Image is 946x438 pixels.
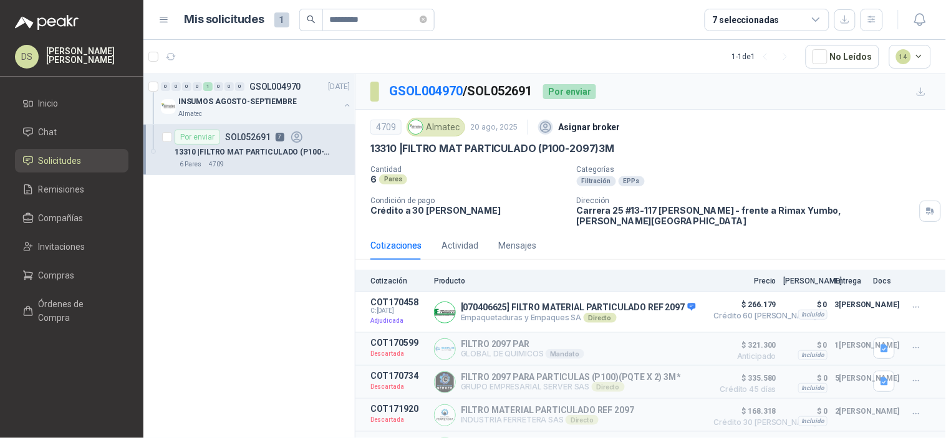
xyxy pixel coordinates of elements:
[370,381,427,393] p: Descartada
[379,174,407,184] div: Pares
[889,45,932,69] button: 14
[461,382,681,392] p: GRUPO EMPRESARIAL SERVER SAS
[15,149,128,173] a: Solicitudes
[592,382,625,392] div: Directo
[835,371,866,386] p: 5 [PERSON_NAME]
[235,82,244,91] div: 0
[461,302,696,313] p: [070406625] FILTRO MATERIAL PARTICULADO REF 2097
[784,338,828,353] p: $ 0
[225,133,271,141] p: SOL052691
[442,239,478,252] div: Actividad
[370,297,427,307] p: COT170458
[798,416,828,426] div: Incluido
[175,146,330,158] p: 13310 | FILTRO MAT PARTICULADO (P100-2097)3M
[714,419,776,426] span: Crédito 30 [PERSON_NAME]
[15,45,39,69] div: DS
[835,404,866,419] p: 2 [PERSON_NAME]
[714,277,776,285] p: Precio
[15,206,128,230] a: Compañías
[714,386,776,393] span: Crédito 45 días
[577,165,941,174] p: Categorías
[714,404,776,419] span: $ 168.318
[798,310,828,320] div: Incluido
[214,82,223,91] div: 0
[15,92,128,115] a: Inicio
[470,121,518,133] p: 20 ago, 2025
[39,211,84,225] span: Compañías
[577,196,915,205] p: Dirección
[714,297,776,312] span: $ 266.179
[577,176,616,186] div: Filtración
[370,205,567,216] p: Crédito a 30 [PERSON_NAME]
[543,84,596,99] div: Por enviar
[329,81,350,93] p: [DATE]
[370,174,377,184] p: 6
[434,277,707,285] p: Producto
[714,312,776,320] span: Crédito 60 [PERSON_NAME]
[435,339,455,359] img: Company Logo
[577,205,915,226] p: Carrera 25 #13-117 [PERSON_NAME] - frente a Rimax Yumbo , [PERSON_NAME][GEOGRAPHIC_DATA]
[175,159,206,169] div: 6 Pares
[15,120,128,144] a: Chat
[15,15,79,30] img: Logo peakr
[370,277,427,285] p: Cotización
[370,307,427,315] span: C: [DATE]
[370,120,402,135] div: 4709
[46,47,128,64] p: [PERSON_NAME] [PERSON_NAME]
[175,130,220,145] div: Por enviar
[461,415,634,425] p: INDUSTRIA FERRETERA SAS
[193,82,202,91] div: 0
[435,405,455,426] img: Company Logo
[435,302,455,323] img: Company Logo
[619,176,645,186] div: EPPs
[389,83,463,98] a: GSOL004970
[39,125,57,139] span: Chat
[784,277,828,285] p: [PERSON_NAME]
[370,404,427,414] p: COT171920
[39,297,117,325] span: Órdenes de Compra
[461,405,634,415] p: FILTRO MATERIAL PARTICULADO REF 2097
[461,349,584,359] p: GLOBAL DE QUIMICOS
[784,371,828,386] p: $ 0
[15,292,128,330] a: Órdenes de Compra
[203,82,213,91] div: 1
[407,118,465,136] div: Almatec
[276,133,284,141] p: 7
[409,120,423,134] img: Company Logo
[558,120,620,134] p: Asignar broker
[461,313,696,323] p: Empaquetaduras y Empaques SA
[806,45,879,69] button: No Leídos
[435,372,455,393] img: Company Logo
[370,338,427,348] p: COT170599
[307,15,316,24] span: search
[370,348,427,360] p: Descartada
[185,11,264,29] h1: Mis solicitudes
[182,82,191,91] div: 0
[370,142,614,155] p: 13310 | FILTRO MAT PARTICULADO (P100-2097)3M
[143,125,355,175] a: Por enviarSOL052691713310 |FILTRO MAT PARTICULADO (P100-2097)3M6 Pares4709
[835,338,866,353] p: 1 [PERSON_NAME]
[461,372,681,382] p: FILTRO 2097 PARA PARTICULAS (P100)(PQTE X 2) 3M*
[15,264,128,287] a: Compras
[39,97,59,110] span: Inicio
[209,159,224,169] p: 4709
[714,353,776,360] span: Anticipado
[370,315,427,327] p: Adjudicada
[370,165,567,174] p: Cantidad
[15,235,128,259] a: Invitaciones
[161,82,170,91] div: 0
[39,240,85,254] span: Invitaciones
[498,239,536,252] div: Mensajes
[835,297,866,312] p: 3 [PERSON_NAME]
[274,12,289,27] span: 1
[178,109,202,119] p: Almatec
[39,154,82,168] span: Solicitudes
[370,414,427,426] p: Descartada
[784,297,828,312] p: $ 0
[370,196,567,205] p: Condición de pago
[171,82,181,91] div: 0
[714,338,776,353] span: $ 321.300
[835,277,866,285] p: Entrega
[370,239,422,252] div: Cotizaciones
[461,339,584,349] p: FILTRO 2097 PAR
